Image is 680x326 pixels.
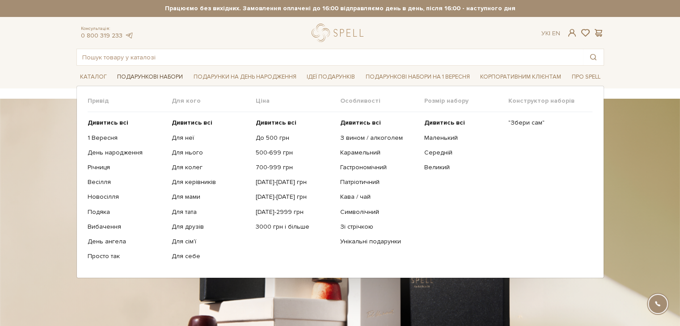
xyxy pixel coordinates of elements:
a: [DATE]-[DATE] грн [256,193,333,201]
a: Дивитись всі [88,119,165,127]
a: Маленький [424,134,502,142]
span: Привід [88,97,172,105]
a: Середній [424,149,502,157]
a: Подяка [88,208,165,216]
a: Корпоративним клієнтам [477,69,565,84]
a: Дивитись всі [424,119,502,127]
b: Дивитись всі [172,119,212,126]
a: 500-699 грн [256,149,333,157]
span: Ціна [256,97,340,105]
a: Кава / чай [340,193,417,201]
b: Дивитись всі [256,119,296,126]
b: Дивитись всі [340,119,380,126]
a: Карамельний [340,149,417,157]
div: Ук [541,29,560,38]
a: 3000 грн і більше [256,223,333,231]
a: Каталог [76,70,110,84]
a: Для сім'ї [172,238,249,246]
span: Для кого [172,97,256,105]
a: До 500 грн [256,134,333,142]
a: Зі стрічкою [340,223,417,231]
span: Конструктор наборів [508,97,592,105]
div: Каталог [76,86,604,278]
a: Унікальні подарунки [340,238,417,246]
span: | [549,29,550,37]
a: logo [312,24,367,42]
a: Дивитись всі [256,119,333,127]
a: Новосілля [88,193,165,201]
a: Ідеї подарунків [303,70,359,84]
a: Подарункові набори [114,70,186,84]
a: Весілля [88,178,165,186]
span: Особливості [340,97,424,105]
a: Великий [424,163,502,171]
a: Для друзів [172,223,249,231]
button: Пошук товару у каталозі [583,49,604,65]
span: Розмір набору [424,97,508,105]
a: Подарунки на День народження [190,70,300,84]
a: Для себе [172,252,249,260]
a: Подарункові набори на 1 Вересня [362,69,473,84]
strong: Працюємо без вихідних. Замовлення оплачені до 16:00 відправляємо день в день, після 16:00 - насту... [76,4,604,13]
a: Просто так [88,252,165,260]
a: Для нього [172,149,249,157]
a: День народження [88,149,165,157]
a: Дивитись всі [340,119,417,127]
a: Для тата [172,208,249,216]
a: telegram [125,32,134,39]
a: 0 800 319 233 [81,32,122,39]
a: Про Spell [568,70,604,84]
a: En [552,29,560,37]
a: З вином / алкоголем [340,134,417,142]
a: 700-999 грн [256,163,333,171]
span: Консультація: [81,26,134,32]
a: Для неї [172,134,249,142]
a: Патріотичний [340,178,417,186]
b: Дивитись всі [424,119,465,126]
a: Символічний [340,208,417,216]
input: Пошук товару у каталозі [77,49,583,65]
a: Вибачення [88,223,165,231]
a: Гастрономічний [340,163,417,171]
a: [DATE]-2999 грн [256,208,333,216]
a: [DATE]-[DATE] грн [256,178,333,186]
a: Для керівників [172,178,249,186]
b: Дивитись всі [88,119,128,126]
a: Річниця [88,163,165,171]
a: "Збери сам" [508,119,586,127]
a: Для мами [172,193,249,201]
a: Для колег [172,163,249,171]
a: День ангела [88,238,165,246]
a: 1 Вересня [88,134,165,142]
a: Дивитись всі [172,119,249,127]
